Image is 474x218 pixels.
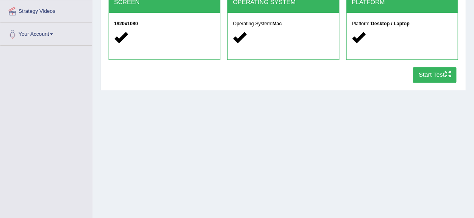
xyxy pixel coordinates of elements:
a: Your Account [0,23,92,43]
h5: Platform: [352,21,453,26]
h5: Operating System: [233,21,334,26]
button: Start Test [413,67,457,83]
strong: Desktop / Laptop [371,21,409,26]
strong: 1920x1080 [114,21,138,26]
strong: Mac [272,21,281,26]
